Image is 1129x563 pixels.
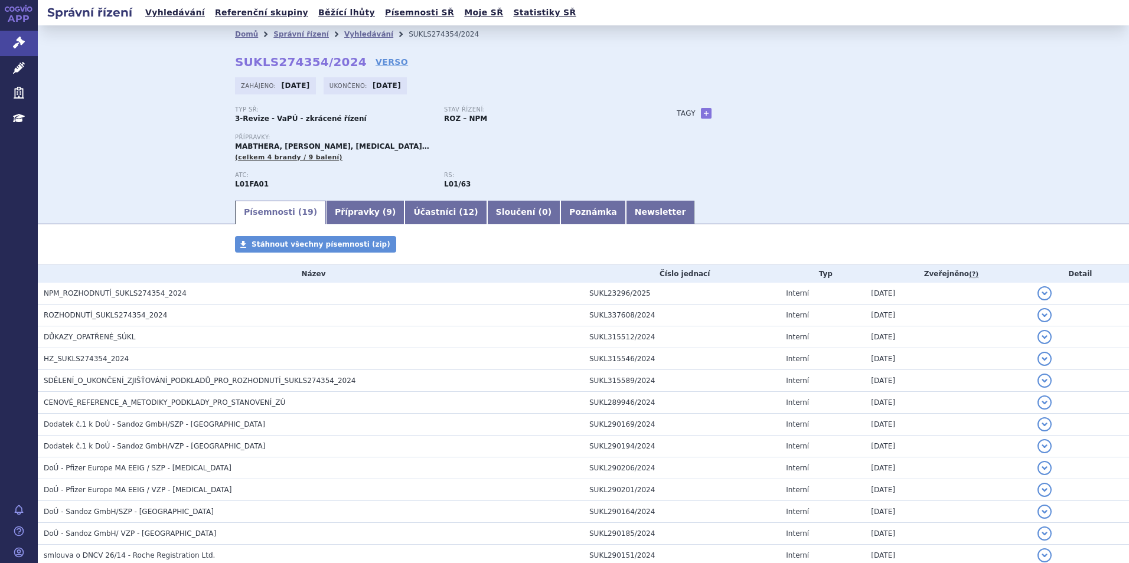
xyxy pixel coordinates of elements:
td: SUKL337608/2024 [583,305,780,326]
span: Interní [786,551,809,559]
p: Stav řízení: [444,106,641,113]
span: DoÚ - Sandoz GmbH/SZP - RIXATHON [44,508,214,516]
span: DoÚ - Pfizer Europe MA EEIG / VZP - RUXIENCE [44,486,232,494]
strong: SUKLS274354/2024 [235,55,367,69]
a: Vyhledávání [142,5,208,21]
strong: RITUXIMAB [235,180,269,188]
td: [DATE] [865,392,1031,414]
a: Písemnosti (19) [235,201,326,224]
td: [DATE] [865,414,1031,436]
span: Interní [786,486,809,494]
a: VERSO [376,56,408,68]
span: MABTHERA, [PERSON_NAME], [MEDICAL_DATA]… [235,142,429,150]
span: Interní [786,442,809,450]
th: Zveřejněno [865,265,1031,283]
span: NPM_ROZHODNUTÍ_SUKLS274354_2024 [44,289,187,297]
li: SUKLS274354/2024 [409,25,494,43]
span: DoÚ - Sandoz GmbH/ VZP - RIXATHON [44,529,216,538]
a: Newsletter [626,201,695,224]
td: [DATE] [865,457,1031,479]
strong: [DATE] [282,81,310,90]
a: Poznámka [560,201,626,224]
span: Interní [786,289,809,297]
td: [DATE] [865,370,1031,392]
span: Interní [786,377,809,385]
span: Interní [786,333,809,341]
td: [DATE] [865,436,1031,457]
td: SUKL290164/2024 [583,501,780,523]
button: detail [1037,330,1052,344]
span: (celkem 4 brandy / 9 balení) [235,153,342,161]
span: Interní [786,311,809,319]
p: RS: [444,172,641,179]
td: SUKL315546/2024 [583,348,780,370]
th: Název [38,265,583,283]
button: detail [1037,505,1052,519]
a: Účastníci (12) [404,201,487,224]
td: SUKL289946/2024 [583,392,780,414]
td: [DATE] [865,501,1031,523]
button: detail [1037,526,1052,541]
p: Typ SŘ: [235,106,432,113]
span: 9 [386,207,392,217]
a: Sloučení (0) [487,201,560,224]
span: Interní [786,529,809,538]
button: detail [1037,395,1052,410]
span: Interní [786,398,809,407]
strong: rituximab [444,180,471,188]
span: DoÚ - Pfizer Europe MA EEIG / SZP - RUXIENCE [44,464,231,472]
h3: Tagy [677,106,696,120]
span: 0 [542,207,548,217]
td: [DATE] [865,305,1031,326]
span: SDĚLENÍ_O_UKONČENÍ_ZJIŠŤOVÁNÍ_PODKLADŮ_PRO_ROZHODNUTÍ_SUKLS274354_2024 [44,377,355,385]
span: Dodatek č.1 k DoÚ - Sandoz GmbH/VZP - RIXATHON [44,442,265,450]
span: DŮKAZY_OPATŘENÉ_SÚKL [44,333,135,341]
a: Písemnosti SŘ [381,5,458,21]
td: SUKL315589/2024 [583,370,780,392]
td: SUKL290206/2024 [583,457,780,479]
button: detail [1037,374,1052,388]
a: + [701,108,712,119]
span: Interní [786,355,809,363]
span: CENOVÉ_REFERENCE_A_METODIKY_PODKLADY_PRO_STANOVENÍ_ZÚ [44,398,285,407]
p: Přípravky: [235,134,653,141]
span: Interní [786,508,809,516]
button: detail [1037,439,1052,453]
button: detail [1037,483,1052,497]
td: [DATE] [865,523,1031,545]
button: detail [1037,352,1052,366]
th: Detail [1032,265,1129,283]
td: SUKL315512/2024 [583,326,780,348]
td: [DATE] [865,283,1031,305]
a: Stáhnout všechny písemnosti (zip) [235,236,396,253]
p: ATC: [235,172,432,179]
span: 19 [302,207,313,217]
strong: ROZ – NPM [444,114,487,123]
button: detail [1037,417,1052,431]
td: SUKL290169/2024 [583,414,780,436]
span: 12 [463,207,474,217]
a: Správní řízení [273,30,329,38]
span: HZ_SUKLS274354_2024 [44,355,129,363]
span: Stáhnout všechny písemnosti (zip) [252,240,390,248]
button: detail [1037,308,1052,322]
a: Statistiky SŘ [510,5,579,21]
td: [DATE] [865,326,1031,348]
strong: [DATE] [373,81,401,90]
a: Vyhledávání [344,30,393,38]
button: detail [1037,461,1052,475]
td: [DATE] [865,479,1031,501]
a: Běžící lhůty [315,5,378,21]
span: smlouva o DNCV 26/14 - Roche Registration Ltd. [44,551,215,559]
td: SUKL23296/2025 [583,283,780,305]
span: Interní [786,420,809,428]
span: Dodatek č.1 k DoÚ - Sandoz GmbH/SZP - RIXATHON [44,420,265,428]
td: SUKL290185/2024 [583,523,780,545]
span: Interní [786,464,809,472]
td: [DATE] [865,348,1031,370]
a: Domů [235,30,258,38]
button: detail [1037,286,1052,300]
span: Zahájeno: [241,81,278,90]
h2: Správní řízení [38,4,142,21]
a: Přípravky (9) [326,201,404,224]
